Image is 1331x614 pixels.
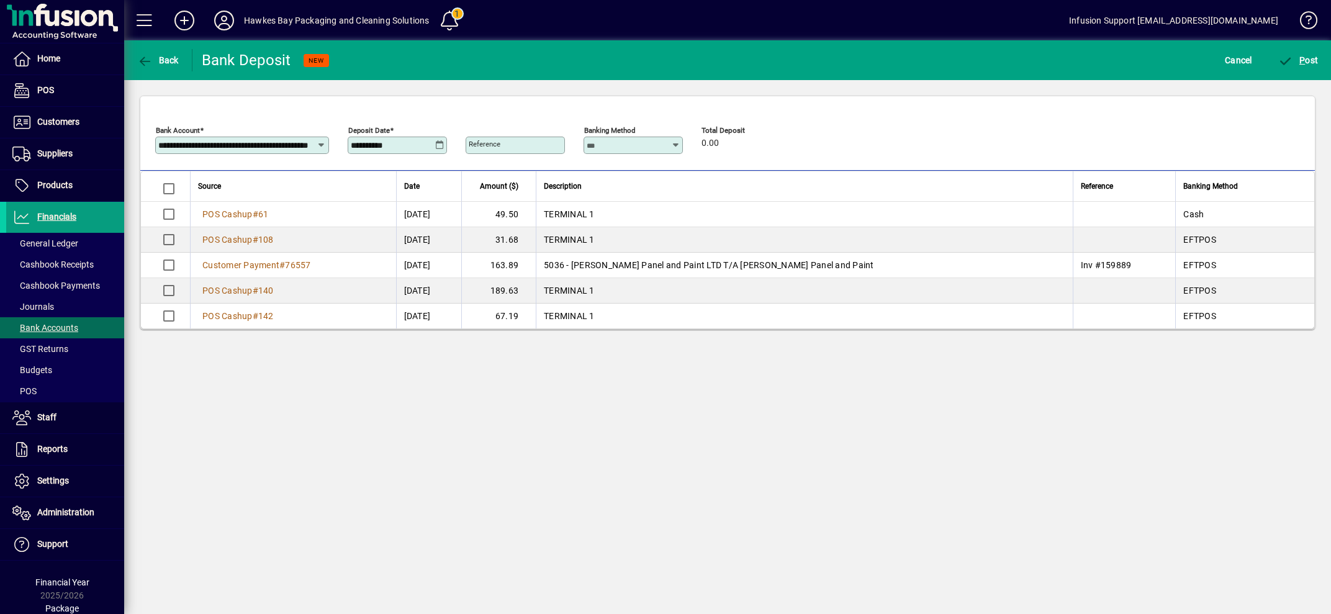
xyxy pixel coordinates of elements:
span: Financial Year [35,577,89,587]
span: GST Returns [12,344,68,354]
a: Bank Accounts [6,317,124,338]
span: POS Cashup [202,311,253,321]
span: 142 [258,311,274,321]
span: 76557 [285,260,310,270]
button: Add [165,9,204,32]
td: 31.68 [461,227,536,253]
span: EFTPOS [1183,286,1216,296]
span: # [253,209,258,219]
a: Administration [6,497,124,528]
span: NEW [309,56,324,65]
span: Back [137,55,179,65]
a: Customers [6,107,124,138]
span: TERMINAL 1 [544,235,595,245]
div: Banking Method [1183,179,1299,193]
a: Customer Payment#76557 [198,258,315,272]
span: POS Cashup [202,209,253,219]
span: Reports [37,444,68,454]
span: # [253,235,258,245]
span: Home [37,53,60,63]
span: EFTPOS [1183,260,1216,270]
button: Post [1275,49,1322,71]
td: 163.89 [461,253,536,278]
a: Staff [6,402,124,433]
span: ost [1278,55,1319,65]
a: POS Cashup#61 [198,207,273,221]
td: 189.63 [461,278,536,304]
button: Cancel [1222,49,1255,71]
a: Reports [6,434,124,465]
span: Customer Payment [202,260,279,270]
div: Description [544,179,1065,193]
a: Journals [6,296,124,317]
a: Suppliers [6,138,124,169]
td: [DATE] [396,278,462,304]
span: POS [12,386,37,396]
span: TERMINAL 1 [544,286,595,296]
span: POS Cashup [202,286,253,296]
a: Cashbook Payments [6,275,124,296]
a: Support [6,529,124,560]
button: Profile [204,9,244,32]
span: Budgets [12,365,52,375]
span: 0.00 [702,138,719,148]
span: # [253,311,258,321]
span: Journals [12,302,54,312]
a: POS [6,381,124,402]
td: [DATE] [396,227,462,253]
span: General Ledger [12,238,78,248]
span: Cancel [1225,50,1252,70]
td: [DATE] [396,253,462,278]
div: Infusion Support [EMAIL_ADDRESS][DOMAIN_NAME] [1069,11,1278,30]
span: Date [404,179,420,193]
span: Products [37,180,73,190]
a: Products [6,170,124,201]
span: Staff [37,412,56,422]
span: Suppliers [37,148,73,158]
a: Budgets [6,359,124,381]
span: TERMINAL 1 [544,209,595,219]
span: # [253,286,258,296]
span: Customers [37,117,79,127]
div: Date [404,179,454,193]
span: Financials [37,212,76,222]
a: POS [6,75,124,106]
mat-label: Banking Method [584,126,636,135]
span: 5036 - [PERSON_NAME] Panel and Paint LTD T/A [PERSON_NAME] Panel and Paint [544,260,874,270]
span: Settings [37,476,69,485]
a: Cashbook Receipts [6,254,124,275]
div: Amount ($) [469,179,530,193]
td: 67.19 [461,304,536,328]
mat-label: Deposit Date [348,126,390,135]
span: Administration [37,507,94,517]
td: [DATE] [396,202,462,227]
span: Inv #159889 [1081,260,1132,270]
mat-label: Reference [469,140,500,148]
app-page-header-button: Back [124,49,192,71]
span: Bank Accounts [12,323,78,333]
span: Source [198,179,221,193]
div: Bank Deposit [202,50,291,70]
a: GST Returns [6,338,124,359]
span: Reference [1081,179,1113,193]
span: Cash [1183,209,1204,219]
span: # [279,260,285,270]
div: Source [198,179,389,193]
mat-label: Bank Account [156,126,200,135]
a: POS Cashup#108 [198,233,278,246]
a: Home [6,43,124,74]
a: Knowledge Base [1291,2,1315,43]
span: Description [544,179,582,193]
span: Cashbook Receipts [12,260,94,269]
span: EFTPOS [1183,235,1216,245]
a: General Ledger [6,233,124,254]
span: Total Deposit [702,127,776,135]
a: Settings [6,466,124,497]
span: 61 [258,209,269,219]
span: Banking Method [1183,179,1238,193]
button: Back [134,49,182,71]
div: Hawkes Bay Packaging and Cleaning Solutions [244,11,430,30]
span: POS [37,85,54,95]
span: 108 [258,235,274,245]
span: P [1299,55,1305,65]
